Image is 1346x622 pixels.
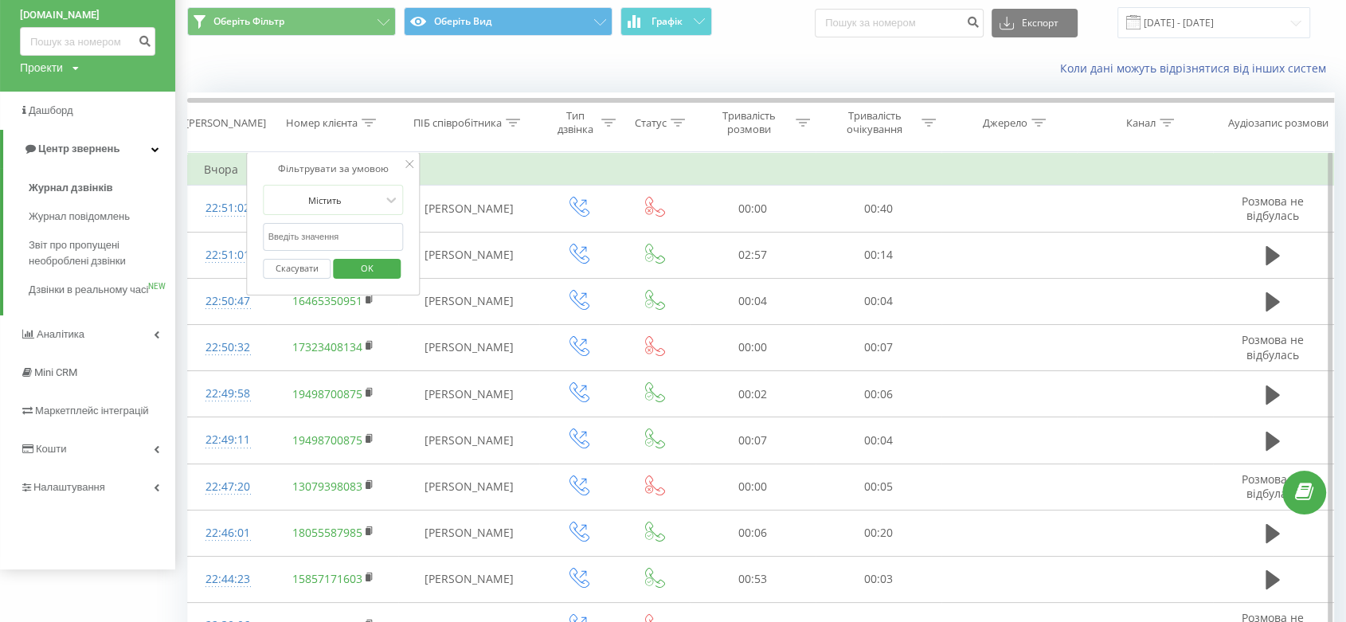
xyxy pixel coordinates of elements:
[264,223,404,251] input: Введіть значення
[816,278,941,324] td: 00:04
[292,525,362,540] a: 18055587985
[690,278,816,324] td: 00:04
[398,510,539,556] td: [PERSON_NAME]
[398,556,539,602] td: [PERSON_NAME]
[204,378,252,409] div: 22:49:58
[33,481,105,493] span: Налаштування
[204,240,252,271] div: 22:51:01
[204,518,252,549] div: 22:46:01
[398,232,539,278] td: [PERSON_NAME]
[816,371,941,417] td: 00:06
[264,161,404,177] div: Фільтрувати за умовою
[29,237,167,269] span: Звіт про пропущені необроблені дзвінки
[398,464,539,510] td: [PERSON_NAME]
[29,282,148,298] span: Дзвінки в реальному часі
[1060,61,1334,76] a: Коли дані можуть відрізнятися вiд інших систем
[292,339,362,354] a: 17323408134
[413,116,502,130] div: ПІБ співробітника
[690,232,816,278] td: 02:57
[264,259,331,279] button: Скасувати
[333,259,401,279] button: OK
[187,7,396,36] button: Оберіть Фільтр
[690,464,816,510] td: 00:00
[1242,471,1304,501] span: Розмова не відбулась
[690,371,816,417] td: 00:02
[816,556,941,602] td: 00:03
[38,143,119,155] span: Центр звернень
[398,371,539,417] td: [PERSON_NAME]
[29,276,175,304] a: Дзвінки в реальному часіNEW
[1242,332,1304,362] span: Розмова не відбулась
[690,556,816,602] td: 00:53
[816,324,941,370] td: 00:07
[204,193,252,224] div: 22:51:02
[204,286,252,317] div: 22:50:47
[204,332,252,363] div: 22:50:32
[690,417,816,464] td: 00:07
[816,186,941,232] td: 00:40
[815,9,984,37] input: Пошук за номером
[832,109,918,136] div: Тривалість очікування
[292,479,362,494] a: 13079398083
[292,571,362,586] a: 15857171603
[398,324,539,370] td: [PERSON_NAME]
[983,116,1027,130] div: Джерело
[213,15,284,28] span: Оберіть Фільтр
[816,464,941,510] td: 00:05
[816,510,941,556] td: 00:20
[620,7,712,36] button: Графік
[3,130,175,168] a: Центр звернень
[398,186,539,232] td: [PERSON_NAME]
[35,405,149,417] span: Маркетплейс інтеграцій
[651,16,683,27] span: Графік
[292,432,362,448] a: 19498700875
[29,231,175,276] a: Звіт про пропущені необроблені дзвінки
[690,510,816,556] td: 00:06
[404,7,612,36] button: Оберіть Вид
[816,417,941,464] td: 00:04
[36,443,66,455] span: Кошти
[816,232,941,278] td: 00:14
[690,324,816,370] td: 00:00
[398,417,539,464] td: [PERSON_NAME]
[37,328,84,340] span: Аналiтика
[20,60,63,76] div: Проекти
[188,154,1334,186] td: Вчора
[204,424,252,456] div: 22:49:11
[1242,194,1304,223] span: Розмова не відбулась
[345,256,389,280] span: OK
[992,9,1078,37] button: Експорт
[29,202,175,231] a: Журнал повідомлень
[34,366,77,378] span: Mini CRM
[20,7,155,23] a: [DOMAIN_NAME]
[1126,116,1156,130] div: Канал
[29,104,73,116] span: Дашборд
[554,109,597,136] div: Тип дзвінка
[292,293,362,308] a: 16465350951
[29,180,113,196] span: Журнал дзвінків
[186,116,266,130] div: [PERSON_NAME]
[635,116,667,130] div: Статус
[1228,116,1328,130] div: Аудіозапис розмови
[20,27,155,56] input: Пошук за номером
[204,564,252,595] div: 22:44:23
[29,174,175,202] a: Журнал дзвінків
[292,386,362,401] a: 19498700875
[204,471,252,503] div: 22:47:20
[286,116,358,130] div: Номер клієнта
[690,186,816,232] td: 00:00
[398,278,539,324] td: [PERSON_NAME]
[706,109,792,136] div: Тривалість розмови
[29,209,130,225] span: Журнал повідомлень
